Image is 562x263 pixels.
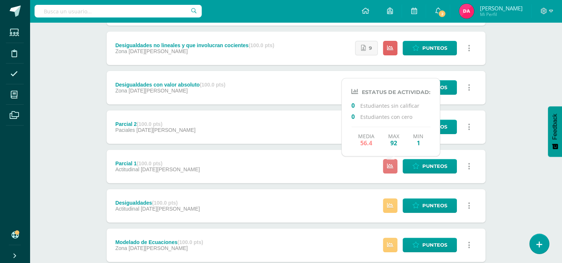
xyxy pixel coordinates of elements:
div: Parcial 2 [115,121,195,127]
div: Parcial 1 [115,160,200,166]
span: Punteos [422,199,447,212]
p: Estudiantes sin calificar [351,101,431,109]
div: Desigualdades con valor absoluto [115,82,225,88]
span: [DATE][PERSON_NAME] [129,245,188,251]
span: Mi Perfil [480,11,522,17]
p: Estudiantes con cero [351,113,431,120]
span: 0 [351,113,360,120]
span: [DATE][PERSON_NAME] [141,166,200,172]
div: Desigualdades no lineales y que involucran cocientes [115,42,274,48]
span: [DATE][PERSON_NAME] [129,48,188,54]
div: Modelado de Ecuaciones [115,239,203,245]
span: [PERSON_NAME] [480,4,522,12]
div: Desigualdades [115,200,200,206]
span: Punteos [422,238,447,252]
input: Busca un usuario... [35,5,202,17]
span: Punteos [422,120,447,134]
span: Feedback [552,114,558,140]
span: Zona [115,245,127,251]
div: Max [388,133,399,146]
span: 1 [413,139,423,146]
strong: (100.0 pts) [200,82,225,88]
span: Punteos [422,159,447,173]
div: Min [413,133,423,146]
a: Punteos [403,238,457,252]
h4: Estatus de Actividad: [351,88,431,95]
div: Media [358,133,374,146]
span: Actitudinal [115,166,139,172]
span: [DATE][PERSON_NAME] [129,88,188,94]
button: Feedback - Mostrar encuesta [548,106,562,157]
span: Zona [115,48,127,54]
strong: (100.0 pts) [137,160,162,166]
strong: (100.0 pts) [152,200,178,206]
span: 92 [388,139,399,146]
span: Paciales [115,127,135,133]
span: Actitudinal [115,206,139,212]
img: 0d1c13a784e50cea1b92786e6af8f399.png [459,4,474,19]
a: Punteos [403,41,457,55]
strong: (100.0 pts) [137,121,162,127]
span: [DATE][PERSON_NAME] [141,206,200,212]
span: 0 [351,101,360,109]
span: Punteos [422,81,447,94]
span: Zona [115,88,127,94]
strong: (100.0 pts) [248,42,274,48]
a: 9 [355,41,378,55]
span: 56.4 [358,139,374,146]
span: 9 [369,41,372,55]
a: Punteos [403,159,457,173]
span: 2 [438,10,446,18]
span: [DATE][PERSON_NAME] [136,127,195,133]
span: Punteos [422,41,447,55]
a: Punteos [403,198,457,213]
strong: (100.0 pts) [178,239,203,245]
